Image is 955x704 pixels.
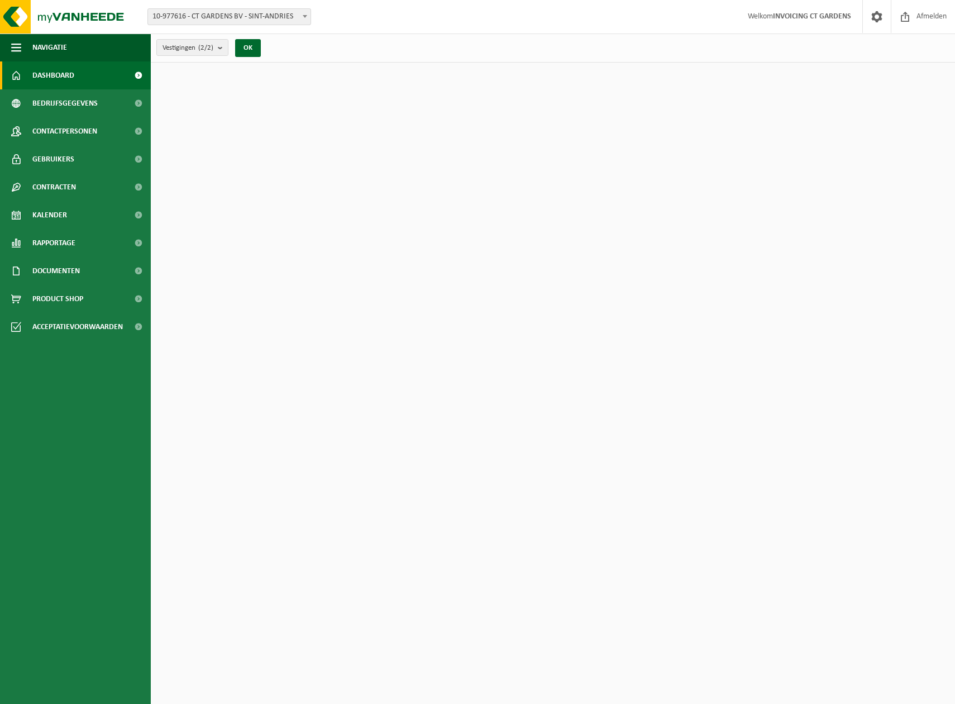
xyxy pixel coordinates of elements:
[32,34,67,61] span: Navigatie
[156,39,228,56] button: Vestigingen(2/2)
[32,285,83,313] span: Product Shop
[773,12,851,21] strong: INVOICING CT GARDENS
[32,229,75,257] span: Rapportage
[235,39,261,57] button: OK
[32,173,76,201] span: Contracten
[32,145,74,173] span: Gebruikers
[148,9,311,25] span: 10-977616 - CT GARDENS BV - SINT-ANDRIES
[32,201,67,229] span: Kalender
[32,313,123,341] span: Acceptatievoorwaarden
[163,40,213,56] span: Vestigingen
[32,61,74,89] span: Dashboard
[32,89,98,117] span: Bedrijfsgegevens
[198,44,213,51] count: (2/2)
[32,257,80,285] span: Documenten
[147,8,311,25] span: 10-977616 - CT GARDENS BV - SINT-ANDRIES
[32,117,97,145] span: Contactpersonen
